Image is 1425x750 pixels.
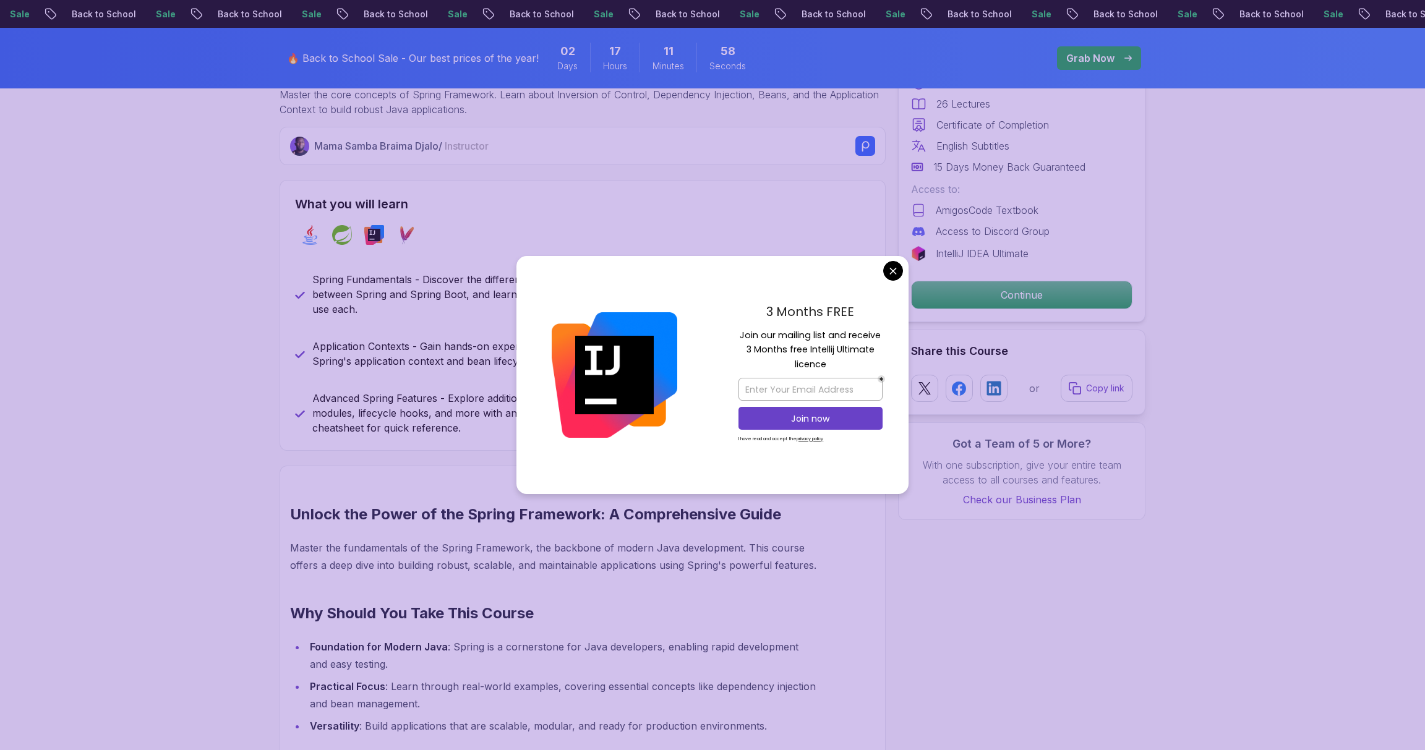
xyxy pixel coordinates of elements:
p: Back to School [936,8,1021,20]
h3: Got a Team of 5 or More? [911,435,1132,453]
a: Check our Business Plan [911,492,1132,507]
p: AmigosCode Textbook [936,203,1038,218]
p: Sale [291,8,330,20]
p: Application Contexts - Gain hands-on experience with Spring's application context and bean lifecy... [312,339,575,369]
p: Master the core concepts of Spring Framework. Learn about Inversion of Control, Dependency Inject... [280,87,886,117]
p: Spring Fundamentals - Discover the differences between Spring and Spring Boot, and learn when to ... [312,272,575,317]
img: intellij logo [364,225,384,245]
p: Back to School [61,8,145,20]
strong: Practical Focus [310,680,385,692]
span: 11 Minutes [664,43,674,60]
p: Sale [1021,8,1060,20]
p: Back to School [207,8,291,20]
p: IntelliJ IDEA Ultimate [936,246,1029,261]
p: or [1029,381,1040,396]
img: maven logo [396,225,416,245]
p: Sale [875,8,914,20]
p: Back to School [1082,8,1166,20]
p: Mama Samba Braima Djalo / [314,138,489,153]
h2: Share this Course [911,343,1132,360]
h2: What you will learn [295,195,870,213]
p: Sale [1166,8,1206,20]
h2: Unlock the Power of the Spring Framework: A Comprehensive Guide [290,505,816,524]
p: Back to School [499,8,583,20]
li: : Spring is a cornerstone for Java developers, enabling rapid development and easy testing. [306,638,816,673]
li: : Build applications that are scalable, modular, and ready for production environments. [306,717,816,735]
li: : Learn through real-world examples, covering essential concepts like dependency injection and be... [306,678,816,712]
strong: Versatility [310,720,359,732]
img: java logo [300,225,320,245]
p: 26 Lectures [936,96,990,111]
span: Days [557,60,578,72]
span: Minutes [653,60,684,72]
h2: Why Should You Take This Course [290,603,816,623]
p: Certificate of Completion [936,117,1049,132]
img: jetbrains logo [911,246,926,261]
p: Sale [729,8,768,20]
p: Back to School [644,8,729,20]
span: Instructor [445,140,489,152]
button: Copy link [1061,375,1132,402]
strong: Foundation for Modern Java [310,641,448,653]
span: 58 Seconds [721,43,735,60]
p: Continue [912,281,1132,309]
p: Master the fundamentals of the Spring Framework, the backbone of modern Java development. This co... [290,539,816,574]
p: 15 Days Money Back Guaranteed [933,160,1085,174]
p: Back to School [1228,8,1312,20]
span: 17 Hours [609,43,621,60]
p: Sale [145,8,184,20]
p: With one subscription, give your entire team access to all courses and features. [911,458,1132,487]
span: 2 Days [560,43,575,60]
p: English Subtitles [936,138,1009,153]
img: Nelson Djalo [290,137,309,156]
p: Advanced Spring Features - Explore additional modules, lifecycle hooks, and more with an annotati... [312,391,575,435]
p: Sale [437,8,476,20]
p: Sale [583,8,622,20]
p: Grab Now [1066,51,1115,66]
p: Access to Discord Group [936,224,1050,239]
p: Copy link [1086,382,1124,394]
p: Sale [1312,8,1352,20]
p: 🔥 Back to School Sale - Our best prices of the year! [287,51,539,66]
span: Hours [603,60,627,72]
span: Seconds [709,60,746,72]
button: Continue [911,281,1132,309]
p: Access to: [911,182,1132,197]
img: spring logo [332,225,352,245]
p: Back to School [790,8,875,20]
p: Back to School [353,8,437,20]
